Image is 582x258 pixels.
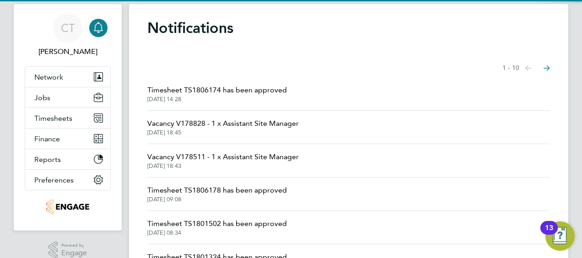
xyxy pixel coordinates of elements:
[147,218,287,236] a: Timesheet TS1801502 has been approved[DATE] 08:34
[25,108,110,128] button: Timesheets
[502,59,550,77] nav: Select page of notifications list
[61,242,87,249] span: Powered by
[147,151,299,162] span: Vacancy V178511 - 1 x Assistant Site Manager
[147,85,287,96] span: Timesheet TS1806174 has been approved
[25,170,110,190] button: Preferences
[34,176,74,184] span: Preferences
[147,162,299,170] span: [DATE] 18:43
[14,4,122,231] nav: Main navigation
[25,87,110,107] button: Jobs
[147,185,287,196] span: Timesheet TS1806178 has been approved
[147,96,287,103] span: [DATE] 14:28
[147,151,299,170] a: Vacancy V178511 - 1 x Assistant Site Manager[DATE] 18:43
[147,229,287,236] span: [DATE] 08:34
[545,228,553,240] div: 13
[147,129,299,136] span: [DATE] 18:45
[545,221,575,251] button: Open Resource Center, 13 new notifications
[25,149,110,169] button: Reports
[34,93,50,102] span: Jobs
[502,64,519,73] span: 1 - 10
[147,196,287,203] span: [DATE] 09:08
[61,22,75,34] span: CT
[46,199,89,214] img: thornbaker-logo-retina.png
[34,73,63,81] span: Network
[25,46,111,57] span: Chloe Taquin
[25,67,110,87] button: Network
[34,114,72,123] span: Timesheets
[61,249,87,257] span: Engage
[147,19,550,37] h1: Notifications
[34,155,61,164] span: Reports
[147,218,287,229] span: Timesheet TS1801502 has been approved
[147,118,299,129] span: Vacancy V178828 - 1 x Assistant Site Manager
[25,13,111,57] a: CT[PERSON_NAME]
[147,118,299,136] a: Vacancy V178828 - 1 x Assistant Site Manager[DATE] 18:45
[147,185,287,203] a: Timesheet TS1806178 has been approved[DATE] 09:08
[147,85,287,103] a: Timesheet TS1806174 has been approved[DATE] 14:28
[34,134,60,143] span: Finance
[25,129,110,149] button: Finance
[25,199,111,214] a: Go to home page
